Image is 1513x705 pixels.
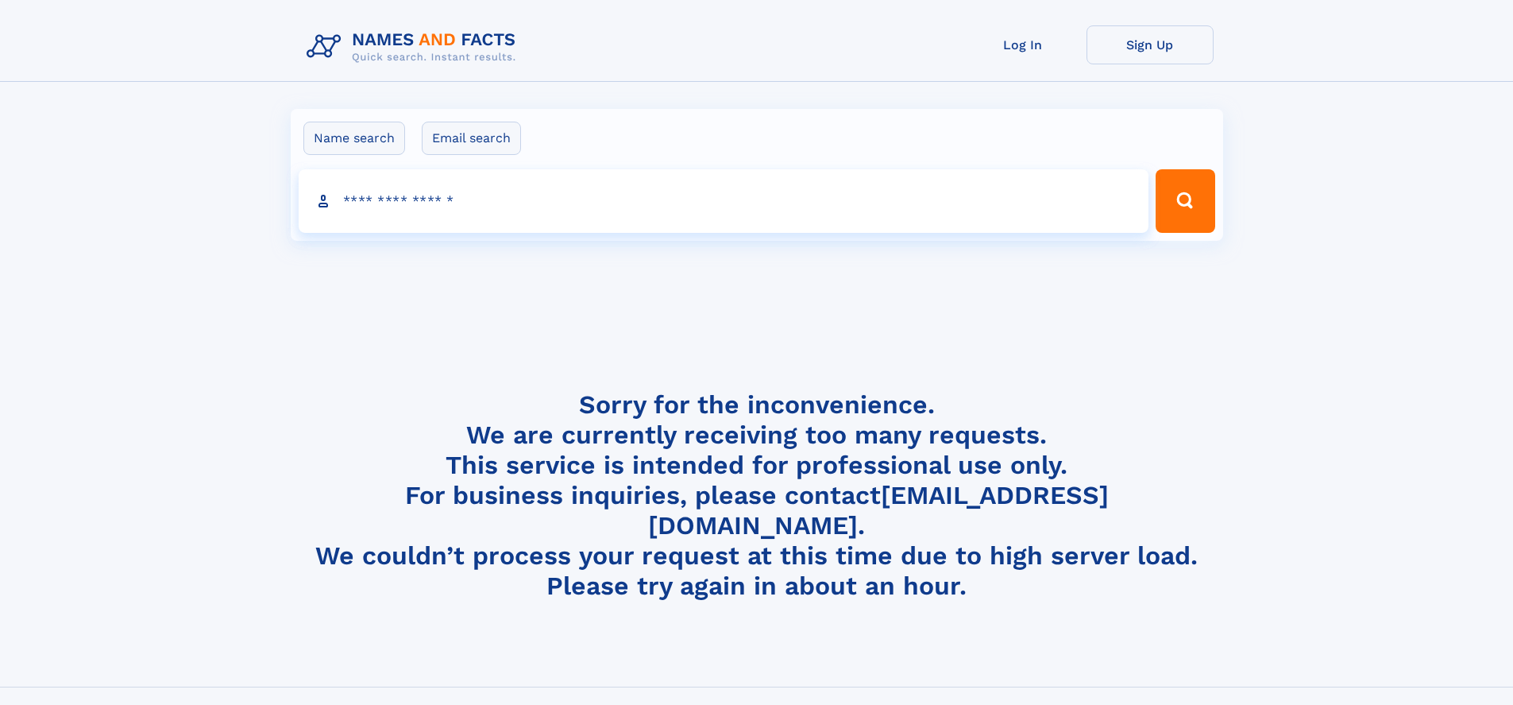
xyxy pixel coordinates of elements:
[648,480,1109,540] a: [EMAIL_ADDRESS][DOMAIN_NAME]
[300,389,1214,602] h4: Sorry for the inconvenience. We are currently receiving too many requests. This service is intend...
[422,122,521,155] label: Email search
[303,122,405,155] label: Name search
[300,25,529,68] img: Logo Names and Facts
[1087,25,1214,64] a: Sign Up
[959,25,1087,64] a: Log In
[1156,169,1214,233] button: Search Button
[299,169,1149,233] input: search input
